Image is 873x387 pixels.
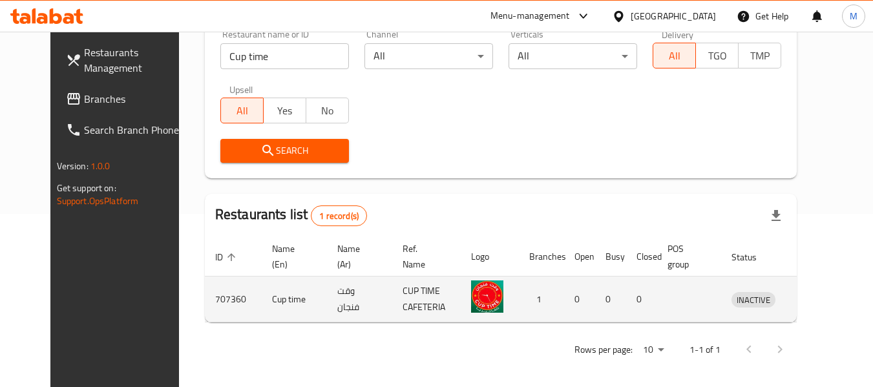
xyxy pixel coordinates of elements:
span: TGO [701,47,733,65]
span: Name (Ar) [337,241,377,272]
th: Open [564,237,595,277]
table: enhanced table [205,237,836,322]
div: INACTIVE [731,292,775,308]
input: Search for restaurant name or ID.. [220,43,349,69]
th: Busy [595,237,626,277]
div: Rows per page: [638,340,669,360]
button: No [306,98,349,123]
a: Branches [56,83,196,114]
span: Branches [84,91,186,107]
a: Support.OpsPlatform [57,193,139,209]
a: Restaurants Management [56,37,196,83]
div: All [364,43,493,69]
div: Total records count [311,205,367,226]
td: 0 [564,277,595,322]
button: Search [220,139,349,163]
p: 1-1 of 1 [689,342,720,358]
td: 1 [519,277,564,322]
span: Restaurants Management [84,45,186,76]
span: Version: [57,158,89,174]
label: Delivery [662,30,694,39]
span: Get support on: [57,180,116,196]
span: No [311,101,344,120]
span: Ref. Name [403,241,445,272]
button: All [220,98,264,123]
th: Logo [461,237,519,277]
span: 1.0.0 [90,158,110,174]
span: Search Branch Phone [84,122,186,138]
span: Name (En) [272,241,311,272]
span: M [850,9,857,23]
td: وقت فنجان [327,277,392,322]
th: Branches [519,237,564,277]
span: Status [731,249,773,265]
td: CUP TIME CAFETERIA [392,277,461,322]
div: [GEOGRAPHIC_DATA] [631,9,716,23]
button: Yes [263,98,306,123]
button: TGO [695,43,739,68]
span: All [658,47,691,65]
button: All [653,43,696,68]
span: ID [215,249,240,265]
td: Cup time [262,277,327,322]
th: Action [791,237,836,277]
span: 1 record(s) [311,210,366,222]
span: Search [231,143,339,159]
div: All [509,43,637,69]
span: All [226,101,258,120]
span: POS group [668,241,706,272]
th: Closed [626,237,657,277]
button: TMP [738,43,781,68]
h2: Restaurants list [215,205,367,226]
span: INACTIVE [731,293,775,308]
p: Rows per page: [574,342,633,358]
img: Cup time [471,280,503,313]
td: 0 [626,277,657,322]
div: Menu-management [490,8,570,24]
td: 0 [595,277,626,322]
div: Export file [761,200,792,231]
span: TMP [744,47,776,65]
td: 707360 [205,277,262,322]
span: Yes [269,101,301,120]
a: Search Branch Phone [56,114,196,145]
label: Upsell [229,85,253,94]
